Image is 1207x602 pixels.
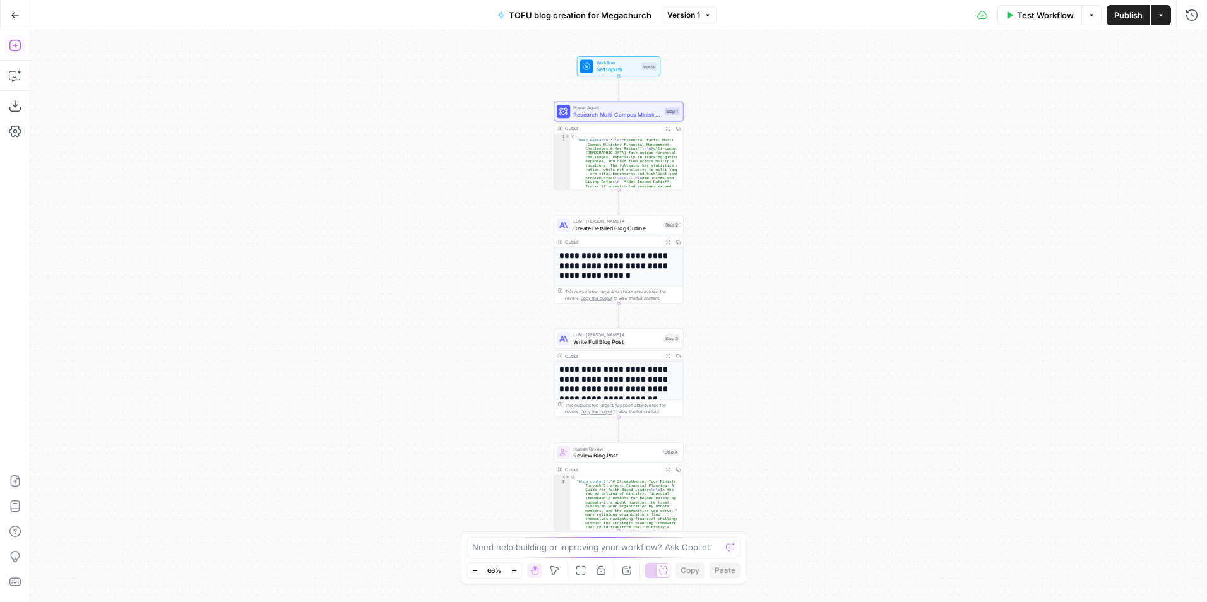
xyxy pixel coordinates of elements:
[1017,9,1074,21] span: Test Workflow
[490,5,659,25] button: TOFU blog creation for Megachurch
[617,76,620,100] g: Edge from start to step_1
[565,239,660,246] div: Output
[565,125,660,132] div: Output
[675,562,705,579] button: Copy
[715,565,735,576] span: Paste
[565,475,569,480] span: Toggle code folding, rows 1 through 3
[597,59,638,66] span: Workflow
[681,565,699,576] span: Copy
[997,5,1081,25] button: Test Workflow
[1107,5,1150,25] button: Publish
[554,442,683,531] div: Human ReviewReview Blog PostStep 4Output{ "blog_content":"# Strengthening Your Ministry Through S...
[554,134,570,138] div: 1
[581,410,612,415] span: Copy the output
[565,288,679,302] div: This output is too large & has been abbreviated for review. to view the full content.
[509,9,651,21] span: TOFU blog creation for Megachurch
[565,466,660,473] div: Output
[665,108,680,115] div: Step 1
[573,110,661,119] span: Research Multi-Campus Ministry Finances
[565,134,569,138] span: Toggle code folding, rows 1 through 3
[554,475,570,480] div: 1
[663,449,680,456] div: Step 4
[573,218,660,225] span: LLM · [PERSON_NAME] 4
[573,451,660,459] span: Review Blog Post
[565,402,679,415] div: This output is too large & has been abbreviated for review. to view the full content.
[710,562,740,579] button: Paste
[664,335,680,343] div: Step 3
[573,104,661,111] span: Power Agent
[597,65,638,73] span: Set Inputs
[641,62,657,70] div: Inputs
[1114,9,1143,21] span: Publish
[617,304,620,328] g: Edge from step_2 to step_3
[617,190,620,214] g: Edge from step_1 to step_2
[667,9,700,21] span: Version 1
[487,565,501,575] span: 66%
[573,331,660,338] span: LLM · [PERSON_NAME] 4
[617,417,620,441] g: Edge from step_3 to step_4
[664,221,680,229] div: Step 2
[573,338,660,346] span: Write Full Blog Post
[565,353,660,360] div: Output
[573,446,660,452] span: Human Review
[581,296,612,301] span: Copy the output
[554,102,683,190] div: Power AgentResearch Multi-Campus Ministry FinancesStep 1Output{ "Deep Research":"\n**Essential Fa...
[662,7,717,23] button: Version 1
[554,56,683,76] div: WorkflowSet InputsInputs
[573,224,660,232] span: Create Detailed Blog Outline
